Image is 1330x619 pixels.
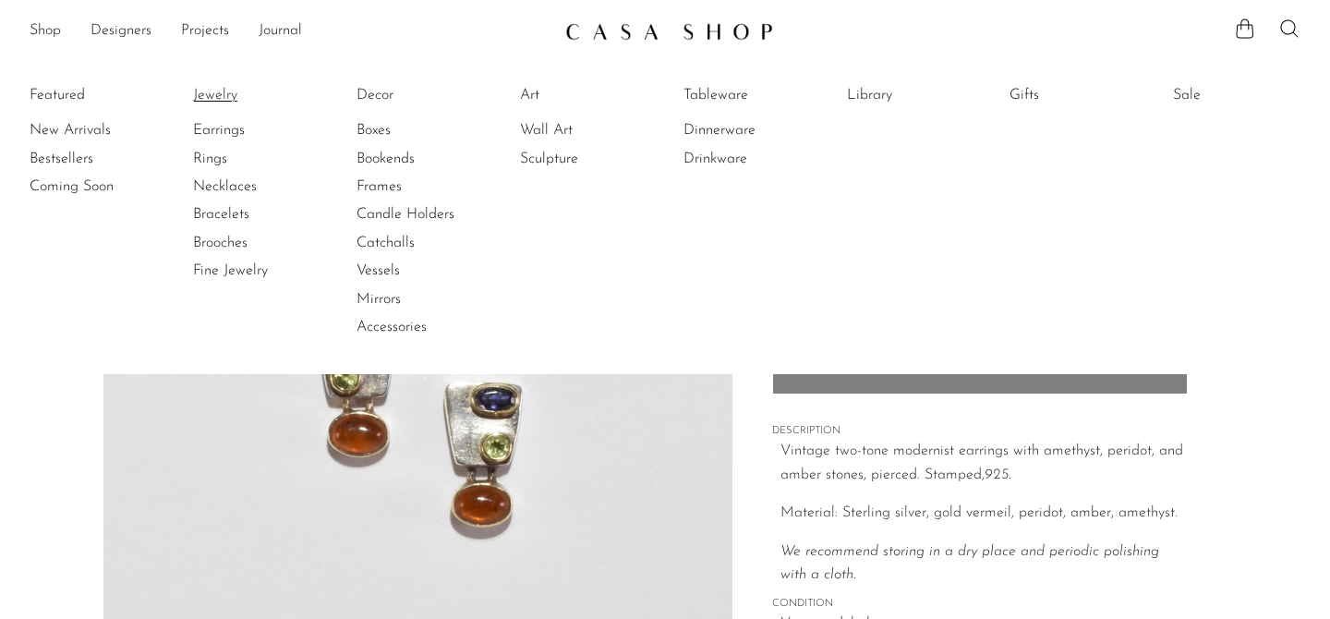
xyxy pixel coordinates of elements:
[30,16,550,47] nav: Desktop navigation
[780,544,1159,583] i: We recommend storing in a dry place and periodic polishing with a cloth.
[357,81,495,342] ul: Decor
[30,176,168,197] a: Coming Soon
[30,149,168,169] a: Bestsellers
[520,81,659,173] ul: Art
[847,85,985,105] a: Library
[520,149,659,169] a: Sculpture
[30,19,61,43] a: Shop
[357,261,495,281] a: Vessels
[772,423,1188,440] span: DESCRIPTION
[357,317,495,337] a: Accessories
[683,120,822,140] a: Dinnerware
[520,120,659,140] a: Wall Art
[91,19,151,43] a: Designers
[193,81,332,285] ul: Jewelry
[780,440,1188,487] p: Vintage two-tone modernist earrings with amethyst, peridot, and amber stones, pierced. Stamped,
[1173,85,1312,105] a: Sale
[985,467,1011,482] em: 925.
[30,120,168,140] a: New Arrivals
[683,149,822,169] a: Drinkware
[357,149,495,169] a: Bookends
[520,85,659,105] a: Art
[193,204,332,225] a: Bracelets
[193,120,332,140] a: Earrings
[193,261,332,281] a: Fine Jewelry
[30,116,168,200] ul: Featured
[1173,81,1312,116] ul: Sale
[193,85,332,105] a: Jewelry
[357,204,495,225] a: Candle Holders
[193,233,332,253] a: Brooches
[772,596,1188,613] span: CONDITION
[1010,81,1148,116] ul: Gifts
[181,19,229,43] a: Projects
[193,149,332,169] a: Rings
[683,81,822,173] ul: Tableware
[357,233,495,253] a: Catchalls
[259,19,302,43] a: Journal
[357,120,495,140] a: Boxes
[683,85,822,105] a: Tableware
[780,502,1188,526] p: Material: Sterling silver, gold vermeil, peridot, amber, amethyst.
[1010,85,1148,105] a: Gifts
[193,176,332,197] a: Necklaces
[30,16,550,47] ul: NEW HEADER MENU
[847,81,985,116] ul: Library
[357,289,495,309] a: Mirrors
[357,85,495,105] a: Decor
[357,176,495,197] a: Frames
